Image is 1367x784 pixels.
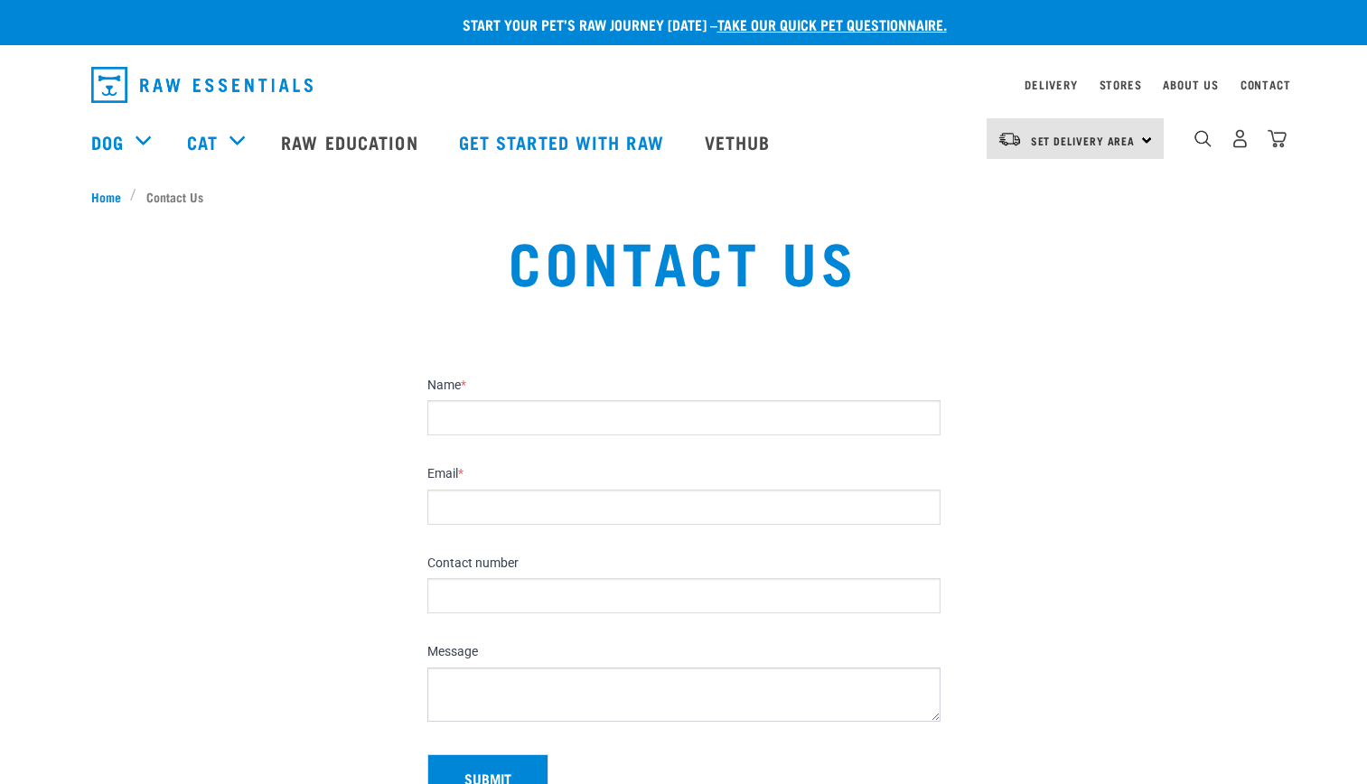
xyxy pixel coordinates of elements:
img: home-icon@2x.png [1268,129,1287,148]
a: Vethub [687,106,793,178]
a: Home [91,187,131,206]
img: home-icon-1@2x.png [1194,130,1212,147]
a: Dog [91,128,124,155]
a: Delivery [1025,81,1077,88]
a: take our quick pet questionnaire. [717,20,947,28]
span: Set Delivery Area [1031,137,1136,144]
a: Cat [187,128,218,155]
a: Get started with Raw [441,106,687,178]
a: Raw Education [263,106,440,178]
a: Contact [1241,81,1291,88]
label: Name [427,378,941,394]
nav: dropdown navigation [77,60,1291,110]
h1: Contact Us [260,228,1107,293]
label: Contact number [427,555,941,572]
span: Home [91,187,121,206]
img: Raw Essentials Logo [91,67,313,103]
img: van-moving.png [997,131,1022,147]
a: About Us [1163,81,1218,88]
label: Email [427,466,941,482]
nav: breadcrumbs [91,187,1277,206]
img: user.png [1231,129,1250,148]
a: Stores [1100,81,1142,88]
label: Message [427,644,941,660]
